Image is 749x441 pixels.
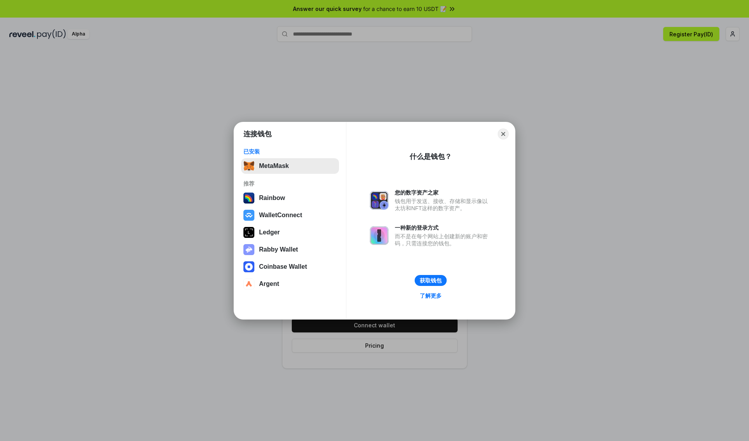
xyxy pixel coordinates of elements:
[243,193,254,204] img: svg+xml,%3Csvg%20width%3D%22120%22%20height%3D%22120%22%20viewBox%3D%220%200%20120%20120%22%20fil...
[241,158,339,174] button: MetaMask
[241,190,339,206] button: Rainbow
[259,195,285,202] div: Rainbow
[259,263,307,270] div: Coinbase Wallet
[259,246,298,253] div: Rabby Wallet
[395,224,492,231] div: 一种新的登录方式
[241,276,339,292] button: Argent
[415,275,447,286] button: 获取钱包
[241,207,339,223] button: WalletConnect
[243,180,337,187] div: 推荐
[259,212,302,219] div: WalletConnect
[259,229,280,236] div: Ledger
[420,277,442,284] div: 获取钱包
[415,291,446,301] a: 了解更多
[420,292,442,299] div: 了解更多
[243,148,337,155] div: 已安装
[370,191,389,210] img: svg+xml,%3Csvg%20xmlns%3D%22http%3A%2F%2Fwww.w3.org%2F2000%2Fsvg%22%20fill%3D%22none%22%20viewBox...
[243,210,254,221] img: svg+xml,%3Csvg%20width%3D%2228%22%20height%3D%2228%22%20viewBox%3D%220%200%2028%2028%22%20fill%3D...
[241,259,339,275] button: Coinbase Wallet
[370,226,389,245] img: svg+xml,%3Csvg%20xmlns%3D%22http%3A%2F%2Fwww.w3.org%2F2000%2Fsvg%22%20fill%3D%22none%22%20viewBox...
[243,279,254,289] img: svg+xml,%3Csvg%20width%3D%2228%22%20height%3D%2228%22%20viewBox%3D%220%200%2028%2028%22%20fill%3D...
[241,225,339,240] button: Ledger
[498,129,509,139] button: Close
[243,129,272,139] h1: 连接钱包
[243,244,254,255] img: svg+xml,%3Csvg%20xmlns%3D%22http%3A%2F%2Fwww.w3.org%2F2000%2Fsvg%22%20fill%3D%22none%22%20viewBox...
[241,242,339,257] button: Rabby Wallet
[395,233,492,247] div: 而不是在每个网站上创建新的账户和密码，只需连接您的钱包。
[259,280,279,287] div: Argent
[410,152,452,161] div: 什么是钱包？
[243,227,254,238] img: svg+xml,%3Csvg%20xmlns%3D%22http%3A%2F%2Fwww.w3.org%2F2000%2Fsvg%22%20width%3D%2228%22%20height%3...
[243,161,254,171] img: svg+xml,%3Csvg%20fill%3D%22none%22%20height%3D%2233%22%20viewBox%3D%220%200%2035%2033%22%20width%...
[395,198,492,212] div: 钱包用于发送、接收、存储和显示像以太坊和NFT这样的数字资产。
[395,189,492,196] div: 您的数字资产之家
[259,162,289,170] div: MetaMask
[243,261,254,272] img: svg+xml,%3Csvg%20width%3D%2228%22%20height%3D%2228%22%20viewBox%3D%220%200%2028%2028%22%20fill%3D...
